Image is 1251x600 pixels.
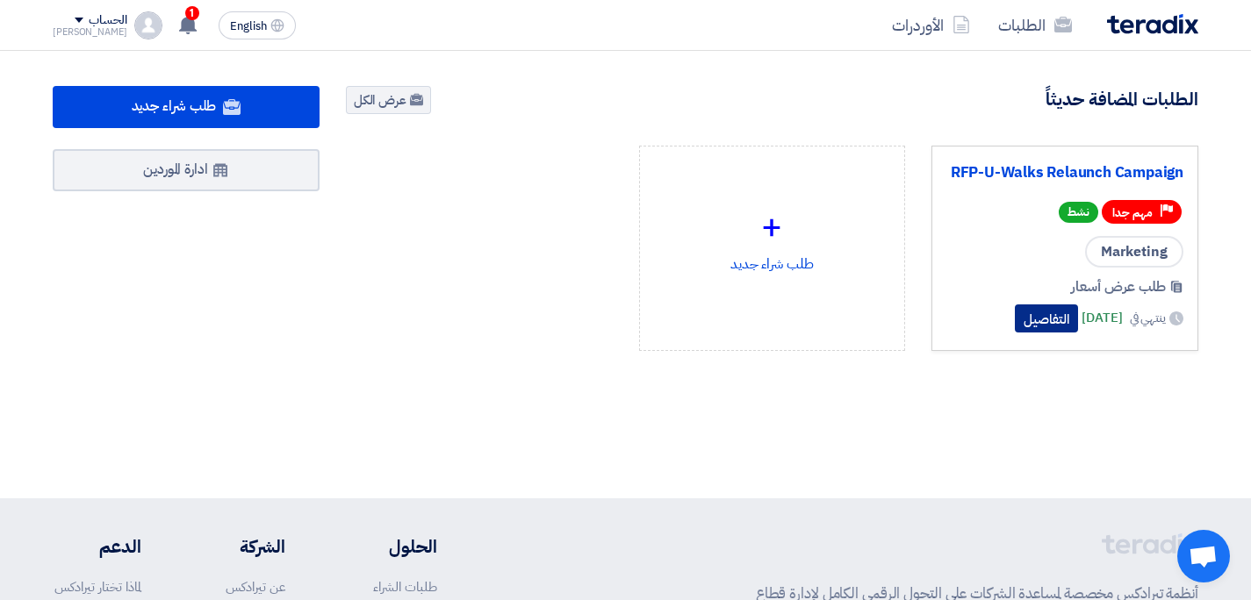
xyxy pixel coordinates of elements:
img: profile_test.png [134,11,162,39]
button: التفاصيل [1015,304,1078,332]
span: Marketing [1085,236,1183,268]
a: طلبات الشراء [373,577,437,596]
span: نشط [1059,202,1098,223]
div: طلب شراء جديد [654,161,891,315]
button: English [219,11,296,39]
div: [PERSON_NAME] [53,27,127,37]
a: ادارة الموردين [53,149,320,191]
li: الشركة [194,533,285,560]
a: الطلبات [984,4,1086,46]
a: لماذا تختار تيرادكس [54,577,141,596]
div: + [654,201,891,254]
span: 1 [185,6,199,20]
img: Teradix logo [1107,14,1198,34]
span: مهم جدا [1112,204,1153,221]
a: عن تيرادكس [226,577,285,596]
a: الأوردرات [878,4,984,46]
span: [DATE] [1082,308,1122,328]
li: الدعم [53,533,141,560]
span: طلب شراء جديد [132,96,217,117]
li: الحلول [338,533,437,560]
h4: الطلبات المضافة حديثاً [1046,88,1198,111]
span: English [230,20,267,32]
a: RFP-U-Walks Relaunch Campaign [946,164,1183,182]
div: دردشة مفتوحة [1177,530,1230,582]
div: الحساب [89,13,126,28]
span: طلب عرض أسعار [1071,276,1166,297]
span: ينتهي في [1130,309,1166,327]
a: عرض الكل [346,86,431,114]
